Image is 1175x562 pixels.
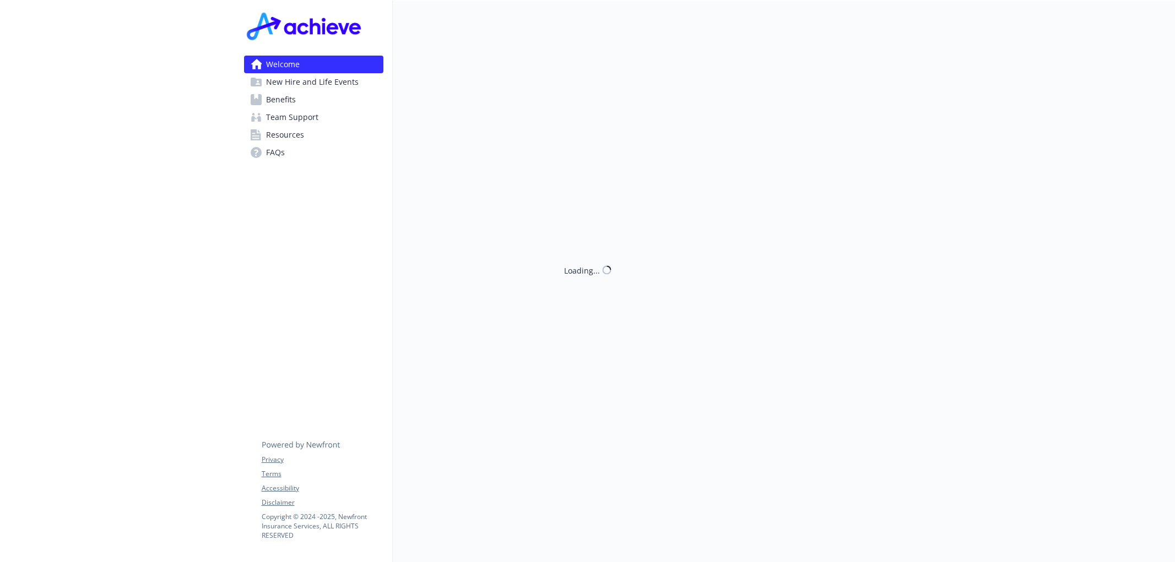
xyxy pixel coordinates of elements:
[266,144,285,161] span: FAQs
[262,498,383,508] a: Disclaimer
[266,126,304,144] span: Resources
[244,126,383,144] a: Resources
[266,73,359,91] span: New Hire and Life Events
[266,56,300,73] span: Welcome
[266,108,318,126] span: Team Support
[244,108,383,126] a: Team Support
[262,512,383,540] p: Copyright © 2024 - 2025 , Newfront Insurance Services, ALL RIGHTS RESERVED
[244,56,383,73] a: Welcome
[244,91,383,108] a: Benefits
[262,483,383,493] a: Accessibility
[266,91,296,108] span: Benefits
[244,144,383,161] a: FAQs
[262,455,383,465] a: Privacy
[244,73,383,91] a: New Hire and Life Events
[564,264,600,276] div: Loading...
[262,469,383,479] a: Terms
